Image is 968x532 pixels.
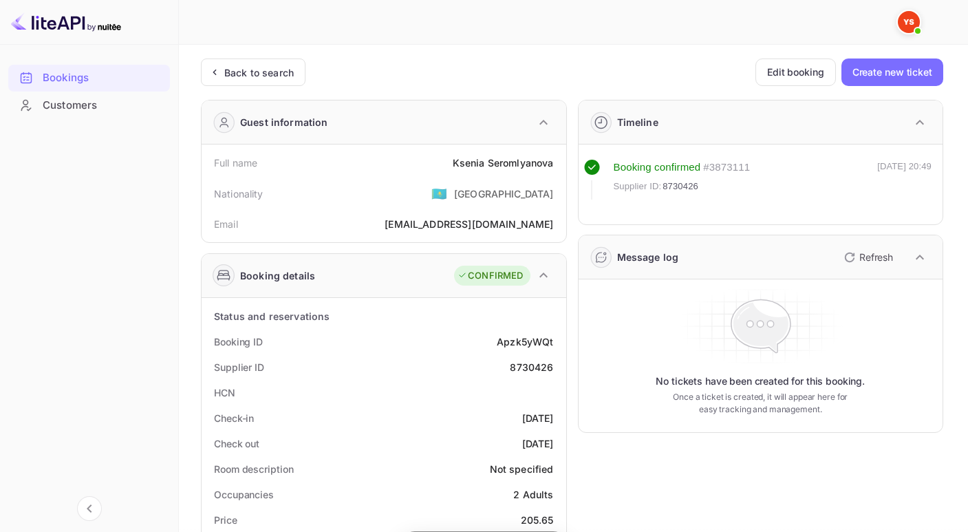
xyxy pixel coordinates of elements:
div: [DATE] 20:49 [877,160,932,200]
button: Refresh [836,246,899,268]
div: Apzk5yWQt [497,334,553,349]
button: Create new ticket [841,58,943,86]
div: Ksenia Seromlyanova [453,156,554,170]
div: Price [214,513,237,527]
div: Email [214,217,238,231]
img: LiteAPI logo [11,11,121,33]
div: Customers [43,98,163,114]
div: Booking details [240,268,315,283]
div: 2 Adults [513,487,553,502]
div: CONFIRMED [458,269,523,283]
div: Supplier ID [214,360,264,374]
div: [DATE] [522,411,554,425]
div: Check-in [214,411,254,425]
div: [EMAIL_ADDRESS][DOMAIN_NAME] [385,217,553,231]
div: Guest information [240,115,328,129]
div: [DATE] [522,436,554,451]
div: Back to search [224,65,294,80]
div: Room description [214,462,293,476]
div: 205.65 [521,513,554,527]
p: Once a ticket is created, it will appear here for easy tracking and management. [663,391,857,416]
img: Yandex Support [898,11,920,33]
div: Message log [617,250,679,264]
div: Booking confirmed [614,160,701,175]
span: Supplier ID: [614,180,662,193]
div: Occupancies [214,487,274,502]
span: 8730426 [663,180,698,193]
div: Bookings [43,70,163,86]
div: Full name [214,156,257,170]
div: Nationality [214,187,263,201]
button: Edit booking [755,58,836,86]
button: Collapse navigation [77,496,102,521]
div: # 3873111 [703,160,750,175]
p: No tickets have been created for this booking. [656,374,865,388]
div: Timeline [617,115,658,129]
span: United States [431,181,447,206]
div: Check out [214,436,259,451]
div: [GEOGRAPHIC_DATA] [454,187,554,201]
div: Booking ID [214,334,263,349]
div: Customers [8,92,170,119]
div: Bookings [8,65,170,92]
div: HCN [214,385,235,400]
div: 8730426 [510,360,553,374]
div: Status and reservations [214,309,330,323]
p: Refresh [859,250,893,264]
a: Bookings [8,65,170,90]
a: Customers [8,92,170,118]
div: Not specified [490,462,554,476]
